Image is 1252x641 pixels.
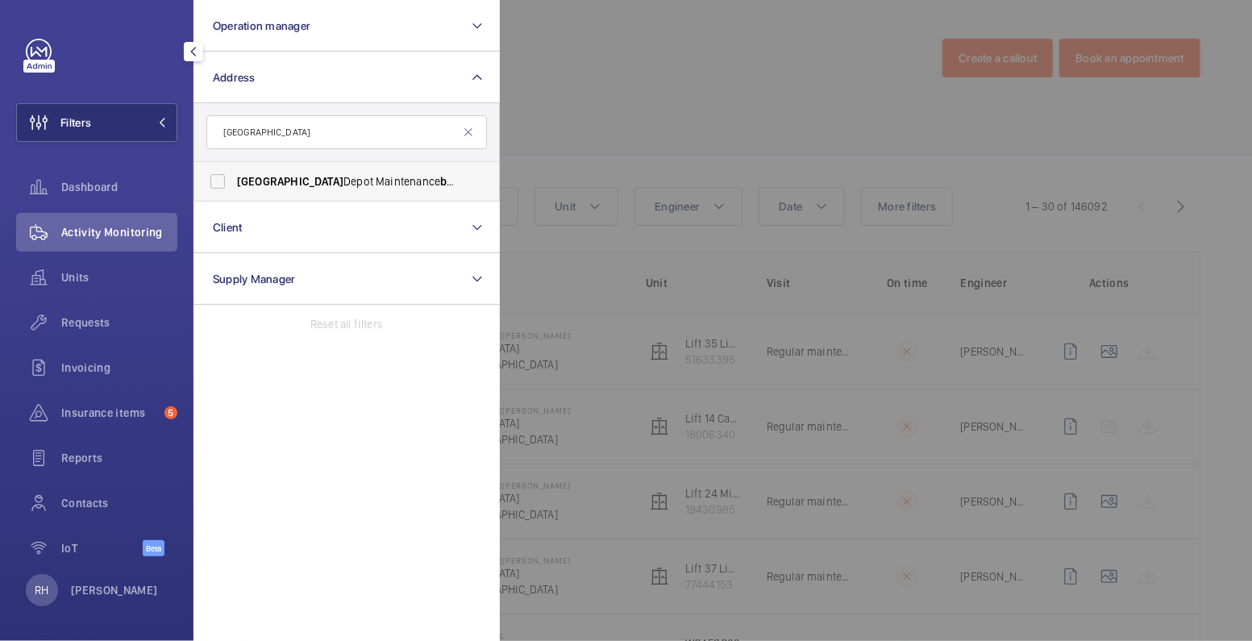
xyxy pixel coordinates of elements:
span: Invoicing [61,360,177,376]
span: Contacts [61,495,177,511]
button: Filters [16,103,177,142]
p: [PERSON_NAME] [71,582,158,598]
span: Filters [60,114,91,131]
span: Insurance items [61,405,158,421]
span: Units [61,269,177,285]
span: Activity Monitoring [61,224,177,240]
span: Beta [143,540,164,556]
p: RH [35,582,48,598]
span: Reports [61,450,177,466]
span: Requests [61,314,177,331]
span: 5 [164,406,177,419]
span: Dashboard [61,179,177,195]
span: IoT [61,540,143,556]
